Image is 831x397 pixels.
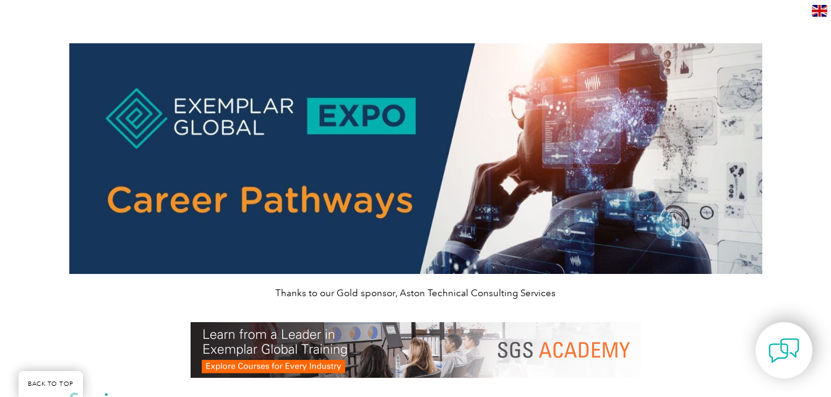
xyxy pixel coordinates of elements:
[69,43,762,274] img: career pathways
[812,5,827,17] img: en
[19,371,83,397] a: BACK TO TOP
[769,335,799,366] img: contact-chat.png
[191,322,641,378] img: SGS
[69,286,762,300] p: Thanks to our Gold sponsor, Aston Technical Consulting Services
